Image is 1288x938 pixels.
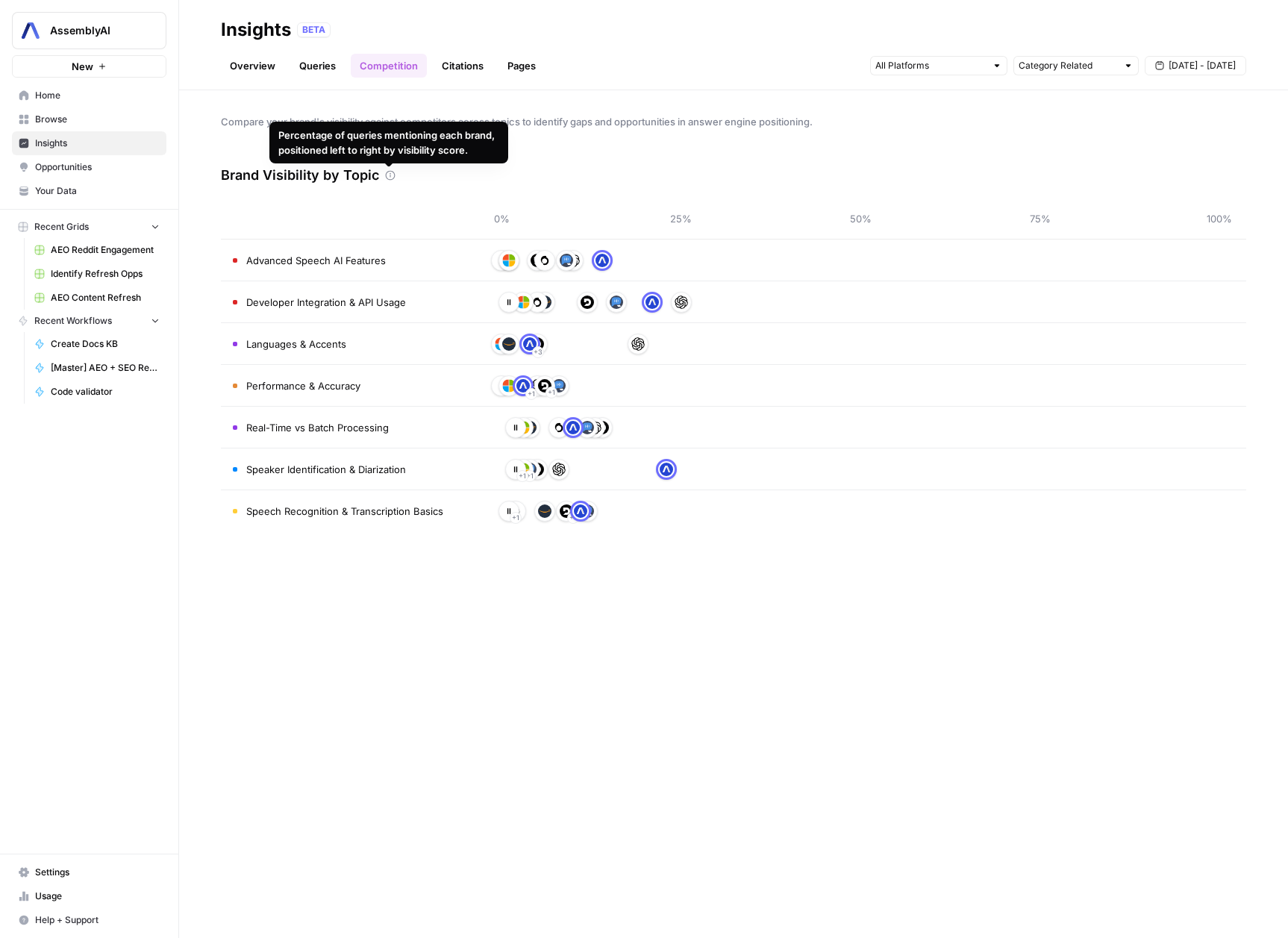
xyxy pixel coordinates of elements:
[566,421,580,434] img: ignhbrxz14c4284h0w2j1irtrgkv
[12,908,166,932] button: Help + Support
[246,462,406,477] span: Speaker Identification & Diarization
[12,179,166,203] a: Your Data
[12,84,166,107] a: Home
[552,421,566,434] img: 0okyxmupk1pl4h1o5xmvl82snl9r
[35,889,160,903] span: Usage
[548,385,555,400] span: + 1
[433,54,493,78] a: Citations
[12,884,166,908] a: Usage
[845,211,875,226] span: 50%
[502,337,516,351] img: 92hpos67amlkrkl05ft7tmfktqu4
[246,253,386,268] span: Advanced Speech AI Features
[35,184,160,198] span: Your Data
[28,286,166,310] a: AEO Content Refresh
[51,267,160,281] span: Identify Refresh Opps
[552,379,566,393] img: 30ohngqsev2ncapwg458iuk6ib0l
[221,54,284,78] a: Overview
[560,254,573,267] img: 30ohngqsev2ncapwg458iuk6ib0l
[495,337,508,351] img: mhe4vjtujq36h53t2unqbj0cd217
[502,296,516,309] img: e1m0zq914hxlgf9nt2ekz88cfx7i
[35,89,160,102] span: Home
[528,387,535,401] span: + 1
[72,59,93,74] span: New
[246,504,443,519] span: Speech Recognition & Transcription Basics
[581,421,594,434] img: 30ohngqsev2ncapwg458iuk6ib0l
[51,385,160,398] span: Code validator
[509,463,522,476] img: e1m0zq914hxlgf9nt2ekz88cfx7i
[246,295,406,310] span: Developer Integration & API Usage
[35,160,160,174] span: Opportunities
[290,54,345,78] a: Queries
[538,379,551,393] img: p01h11e1xl50jjsmmbrnhiqver4p
[246,420,389,435] span: Real-Time vs Batch Processing
[50,23,140,38] span: AssemblyAI
[509,421,522,434] img: e1m0zq914hxlgf9nt2ekz88cfx7i
[581,296,594,309] img: p01h11e1xl50jjsmmbrnhiqver4p
[34,314,112,328] span: Recent Workflows
[12,860,166,884] a: Settings
[1145,56,1246,75] button: [DATE] - [DATE]
[531,296,544,309] img: 0okyxmupk1pl4h1o5xmvl82snl9r
[12,155,166,179] a: Opportunities
[538,504,551,518] img: 92hpos67amlkrkl05ft7tmfktqu4
[538,254,551,267] img: 0okyxmupk1pl4h1o5xmvl82snl9r
[297,22,331,37] div: BETA
[221,165,379,186] h3: Brand Visibility by Topic
[278,128,499,157] div: Percentage of queries mentioning each brand, positioned left to right by visibility score.
[574,504,587,518] img: ignhbrxz14c4284h0w2j1irtrgkv
[516,296,530,309] img: mhe4vjtujq36h53t2unqbj0cd217
[516,379,530,393] img: ignhbrxz14c4284h0w2j1irtrgkv
[512,510,519,525] span: + 1
[12,131,166,155] a: Insights
[351,54,427,78] a: Competition
[12,55,166,78] button: New
[51,243,160,257] span: AEO Reddit Engagement
[1019,58,1117,73] input: Category Related
[34,220,89,234] span: Recent Grids
[28,332,166,356] a: Create Docs KB
[487,211,516,226] span: 0%
[519,469,526,484] span: + 1
[1204,211,1234,226] span: 100%
[35,866,160,879] span: Settings
[51,291,160,304] span: AEO Content Refresh
[35,913,160,927] span: Help + Support
[51,361,160,375] span: [Master] AEO + SEO Refresh
[502,504,516,518] img: e1m0zq914hxlgf9nt2ekz88cfx7i
[675,296,688,309] img: 5xpccxype1cywfuoa934uv7cahnr
[246,337,346,351] span: Languages & Accents
[1025,211,1055,226] span: 75%
[666,211,696,226] span: 25%
[12,12,166,49] button: Workspace: AssemblyAI
[12,310,166,332] button: Recent Workflows
[875,58,986,73] input: All Platforms
[28,380,166,404] a: Code validator
[1169,59,1236,72] span: [DATE] - [DATE]
[28,238,166,262] a: AEO Reddit Engagement
[645,296,659,309] img: ignhbrxz14c4284h0w2j1irtrgkv
[28,356,166,380] a: [Master] AEO + SEO Refresh
[569,510,577,525] span: + 1
[17,17,44,44] img: AssemblyAI Logo
[523,337,537,351] img: ignhbrxz14c4284h0w2j1irtrgkv
[51,337,160,351] span: Create Docs KB
[12,216,166,238] button: Recent Grids
[12,107,166,131] a: Browse
[221,18,291,42] div: Insights
[35,137,160,150] span: Insights
[660,463,673,476] img: ignhbrxz14c4284h0w2j1irtrgkv
[552,463,566,476] img: 5xpccxype1cywfuoa934uv7cahnr
[631,337,645,351] img: 5xpccxype1cywfuoa934uv7cahnr
[560,504,573,518] img: p01h11e1xl50jjsmmbrnhiqver4p
[495,254,508,267] img: e1m0zq914hxlgf9nt2ekz88cfx7i
[221,114,1246,129] span: Compare your brand's visibility against competitors across topics to identify gaps and opportunit...
[502,379,516,393] img: mhe4vjtujq36h53t2unqbj0cd217
[531,254,544,267] img: p01h11e1xl50jjsmmbrnhiqver4p
[526,469,534,484] span: + 1
[502,254,516,267] img: mhe4vjtujq36h53t2unqbj0cd217
[595,254,609,267] img: ignhbrxz14c4284h0w2j1irtrgkv
[495,379,508,393] img: e1m0zq914hxlgf9nt2ekz88cfx7i
[28,262,166,286] a: Identify Refresh Opps
[35,113,160,126] span: Browse
[534,345,543,360] span: + 3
